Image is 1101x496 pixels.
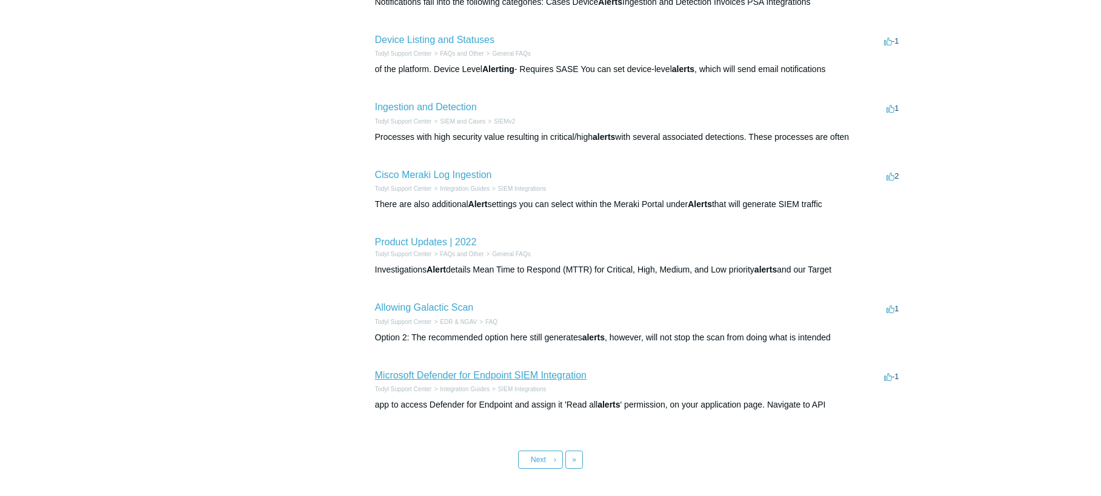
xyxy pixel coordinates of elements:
[492,50,530,57] a: General FAQs
[440,118,485,125] a: SIEM and Cases
[375,237,477,247] a: Product Updates | 2022
[484,250,531,259] li: General FAQs
[431,184,490,193] li: Integration Guides
[431,317,477,326] li: EDR & NGAV
[494,118,515,125] a: SIEMv2
[485,319,497,325] a: FAQ
[884,372,899,381] span: -1
[477,317,497,326] li: FAQ
[427,265,446,274] em: Alert
[554,455,556,464] span: ›
[440,251,484,257] a: FAQs and Other
[375,251,432,257] a: Todyl Support Center
[375,131,902,144] div: Processes with high security value resulting in critical/high with several associated detections....
[375,317,432,326] li: Todyl Support Center
[485,117,515,126] li: SIEMv2
[375,398,902,411] div: app to access Defender for Endpoint and assign it 'Read all ' permission, on your application pag...
[484,49,531,58] li: General FAQs
[375,302,474,312] a: Allowing Galactic Scan
[672,64,694,74] em: alerts
[375,35,494,45] a: Device Listing and Statuses
[375,331,902,344] div: Option 2: The recommended option here still generates , however, will not stop the scan from doin...
[375,102,477,112] a: Ingestion and Detection
[593,132,615,142] em: alerts
[375,50,432,57] a: Todyl Support Center
[375,118,432,125] a: Todyl Support Center
[440,50,484,57] a: FAQs and Other
[886,304,899,313] span: 1
[490,184,546,193] li: SIEM Integrations
[375,263,902,276] div: Investigations details Mean Time to Respond (MTTR) for Critical, High, Medium, and Low priority a...
[375,385,432,394] li: Todyl Support Center
[375,185,432,192] a: Todyl Support Center
[754,265,777,274] em: alerts
[375,184,432,193] li: Todyl Support Center
[490,385,546,394] li: SIEM Integrations
[431,385,490,394] li: Integration Guides
[597,400,620,409] em: alerts
[886,171,899,180] span: 2
[688,199,712,209] em: Alerts
[498,185,546,192] a: SIEM Integrations
[375,198,902,211] div: There are also additional settings you can select within the Meraki Portal under that will genera...
[375,319,432,325] a: Todyl Support Center
[375,117,432,126] li: Todyl Support Center
[582,332,605,342] em: alerts
[375,170,492,180] a: Cisco Meraki Log Ingestion
[468,199,488,209] em: Alert
[431,117,485,126] li: SIEM and Cases
[440,319,477,325] a: EDR & NGAV
[498,386,546,392] a: SIEM Integrations
[375,63,902,76] div: of the platform. Device Level - Requires SASE You can set device-level , which will send email no...
[375,250,432,259] li: Todyl Support Center
[375,386,432,392] a: Todyl Support Center
[492,251,530,257] a: General FAQs
[572,455,576,464] span: »
[482,64,514,74] em: Alerting
[518,451,563,469] a: Next
[431,49,484,58] li: FAQs and Other
[440,386,490,392] a: Integration Guides
[375,370,587,380] a: Microsoft Defender for Endpoint SIEM Integration
[440,185,490,192] a: Integration Guides
[431,250,484,259] li: FAQs and Other
[886,104,899,113] span: 1
[375,49,432,58] li: Todyl Support Center
[884,36,899,45] span: -1
[531,455,546,464] span: Next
